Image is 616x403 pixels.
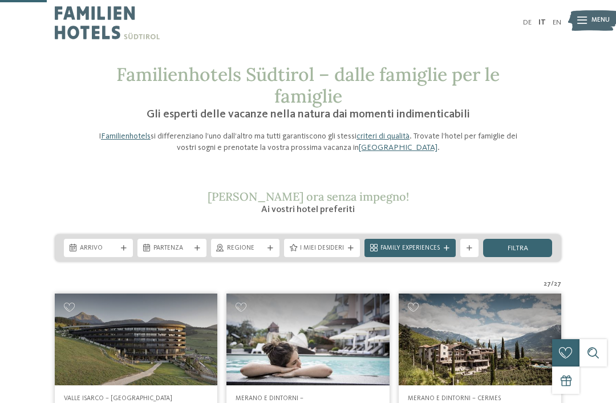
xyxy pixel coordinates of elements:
[538,19,546,26] a: IT
[523,19,532,26] a: DE
[408,395,501,402] span: Merano e dintorni – Cermes
[55,294,217,385] img: Cercate un hotel per famiglie? Qui troverete solo i migliori!
[508,245,528,253] span: filtra
[227,244,264,253] span: Regione
[226,294,389,385] img: Cercate un hotel per famiglie? Qui troverete solo i migliori!
[553,19,561,26] a: EN
[101,132,151,140] a: Familienhotels
[208,189,409,203] span: [PERSON_NAME] ora senza impegno!
[261,205,355,214] span: Ai vostri hotel preferiti
[554,280,561,289] span: 27
[359,144,437,152] a: [GEOGRAPHIC_DATA]
[551,280,554,289] span: /
[116,63,500,108] span: Familienhotels Südtirol – dalle famiglie per le famiglie
[300,244,344,253] span: I miei desideri
[399,294,561,385] img: Cercate un hotel per famiglie? Qui troverete solo i migliori!
[380,244,440,253] span: Family Experiences
[64,395,172,402] span: Valle Isarco – [GEOGRAPHIC_DATA]
[91,131,525,153] p: I si differenziano l’uno dall’altro ma tutti garantiscono gli stessi . Trovate l’hotel per famigl...
[356,132,410,140] a: criteri di qualità
[153,244,191,253] span: Partenza
[591,16,610,25] span: Menu
[544,280,551,289] span: 27
[80,244,117,253] span: Arrivo
[147,109,470,120] span: Gli esperti delle vacanze nella natura dai momenti indimenticabili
